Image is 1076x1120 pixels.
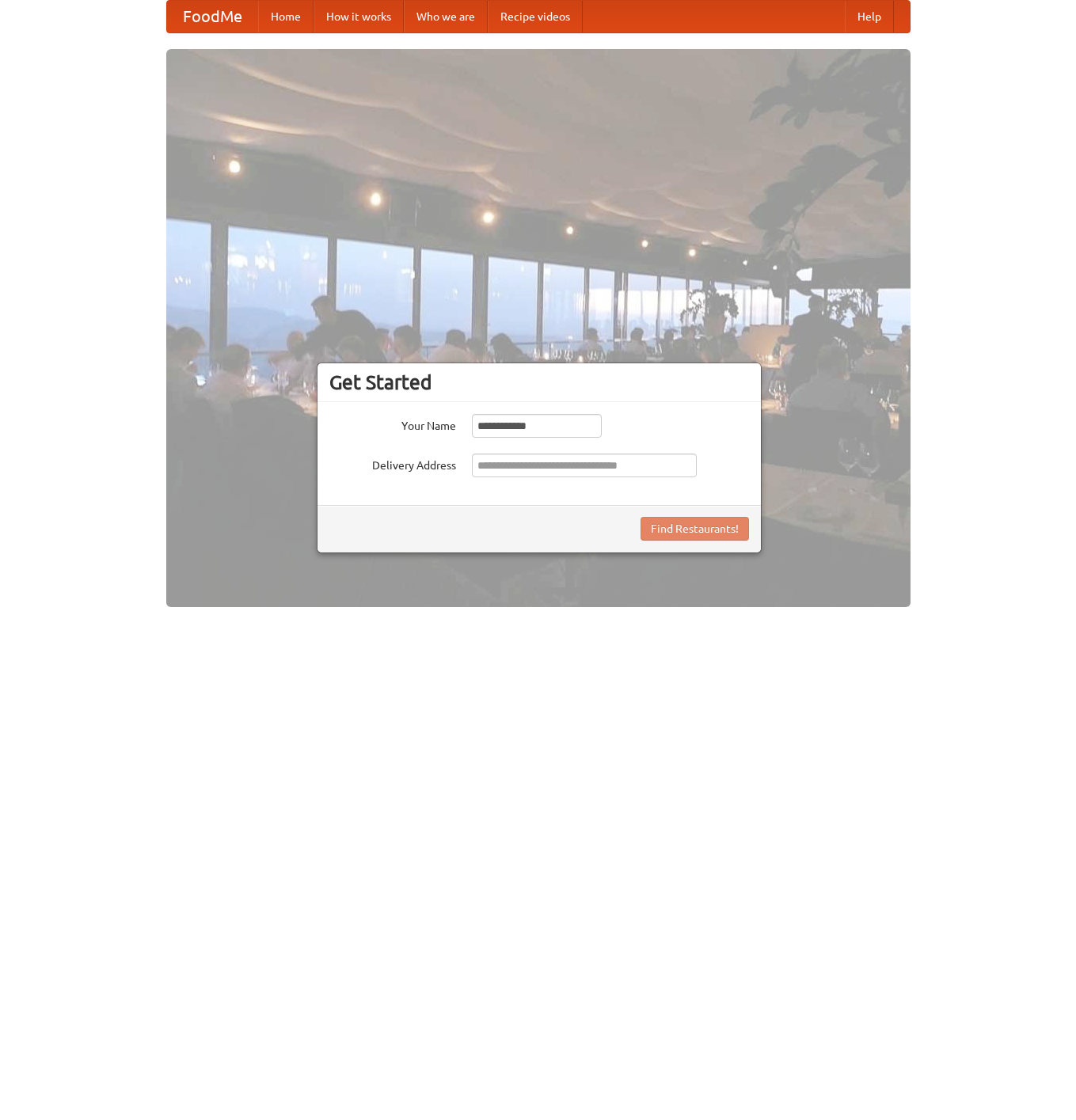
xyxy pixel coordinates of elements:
[329,370,749,394] h3: Get Started
[845,1,894,32] a: Help
[329,414,456,434] label: Your Name
[329,454,456,473] label: Delivery Address
[641,517,749,541] button: Find Restaurants!
[488,1,583,32] a: Recipe videos
[258,1,314,32] a: Home
[167,1,258,32] a: FoodMe
[314,1,404,32] a: How it works
[404,1,488,32] a: Who we are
